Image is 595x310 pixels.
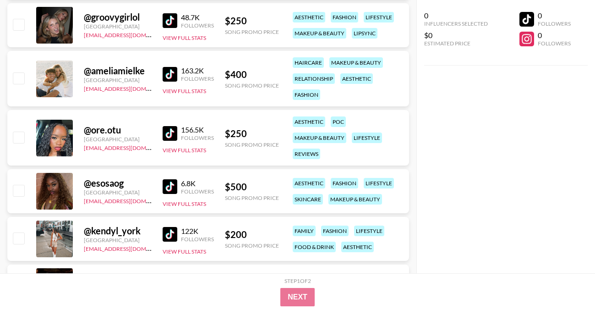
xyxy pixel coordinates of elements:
[84,237,152,244] div: [GEOGRAPHIC_DATA]
[84,83,176,92] a: [EMAIL_ADDRESS][DOMAIN_NAME]
[163,88,206,94] button: View Full Stats
[225,15,279,27] div: $ 250
[225,141,279,148] div: Song Promo Price
[549,264,584,299] iframe: Drift Widget Chat Controller
[293,28,346,39] div: makeup & beauty
[84,143,176,151] a: [EMAIL_ADDRESS][DOMAIN_NAME]
[424,20,488,27] div: Influencers Selected
[163,200,206,207] button: View Full Stats
[181,125,214,134] div: 156.5K
[84,23,152,30] div: [GEOGRAPHIC_DATA]
[293,242,336,252] div: food & drink
[163,147,206,154] button: View Full Stats
[84,196,176,205] a: [EMAIL_ADDRESS][DOMAIN_NAME]
[352,28,377,39] div: lipsync
[364,12,394,22] div: lifestyle
[538,20,571,27] div: Followers
[181,134,214,141] div: Followers
[424,40,488,47] div: Estimated Price
[340,73,373,84] div: aesthetic
[225,181,279,193] div: $ 500
[329,57,383,68] div: makeup & beauty
[424,11,488,20] div: 0
[293,73,335,84] div: relationship
[225,69,279,80] div: $ 400
[225,194,279,201] div: Song Promo Price
[163,179,177,194] img: TikTok
[331,116,346,127] div: poc
[84,225,152,237] div: @ kendyl_york
[538,40,571,47] div: Followers
[181,75,214,82] div: Followers
[364,178,394,188] div: lifestyle
[84,124,152,136] div: @ ore.otu
[84,136,152,143] div: [GEOGRAPHIC_DATA]
[225,229,279,240] div: $ 200
[84,177,152,189] div: @ esosaog
[321,226,349,236] div: fashion
[293,226,316,236] div: family
[280,288,315,306] button: Next
[181,236,214,243] div: Followers
[293,133,346,143] div: makeup & beauty
[331,12,358,22] div: fashion
[181,22,214,29] div: Followers
[225,242,279,249] div: Song Promo Price
[163,13,177,28] img: TikTok
[163,248,206,255] button: View Full Stats
[84,273,152,284] div: @ rendaboyd
[181,66,214,75] div: 163.2K
[293,178,325,188] div: aesthetic
[84,30,176,39] a: [EMAIL_ADDRESS][DOMAIN_NAME]
[84,77,152,83] div: [GEOGRAPHIC_DATA]
[181,179,214,188] div: 6.8K
[538,31,571,40] div: 0
[163,126,177,141] img: TikTok
[293,12,325,22] div: aesthetic
[424,31,488,40] div: $0
[293,116,325,127] div: aesthetic
[225,28,279,35] div: Song Promo Price
[84,11,152,23] div: @ groovygirlol
[331,178,358,188] div: fashion
[352,133,382,143] div: lifestyle
[181,227,214,236] div: 122K
[84,244,176,252] a: [EMAIL_ADDRESS][DOMAIN_NAME]
[284,277,311,284] div: Step 1 of 2
[163,227,177,242] img: TikTok
[341,242,374,252] div: aesthetic
[181,188,214,195] div: Followers
[293,149,320,159] div: reviews
[225,128,279,139] div: $ 250
[293,57,324,68] div: haircare
[354,226,384,236] div: lifestyle
[293,194,323,205] div: skincare
[293,89,320,100] div: fashion
[328,194,382,205] div: makeup & beauty
[163,34,206,41] button: View Full Stats
[84,65,152,77] div: @ ameliamielke
[84,189,152,196] div: [GEOGRAPHIC_DATA]
[225,82,279,89] div: Song Promo Price
[181,13,214,22] div: 48.7K
[163,67,177,82] img: TikTok
[538,11,571,20] div: 0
